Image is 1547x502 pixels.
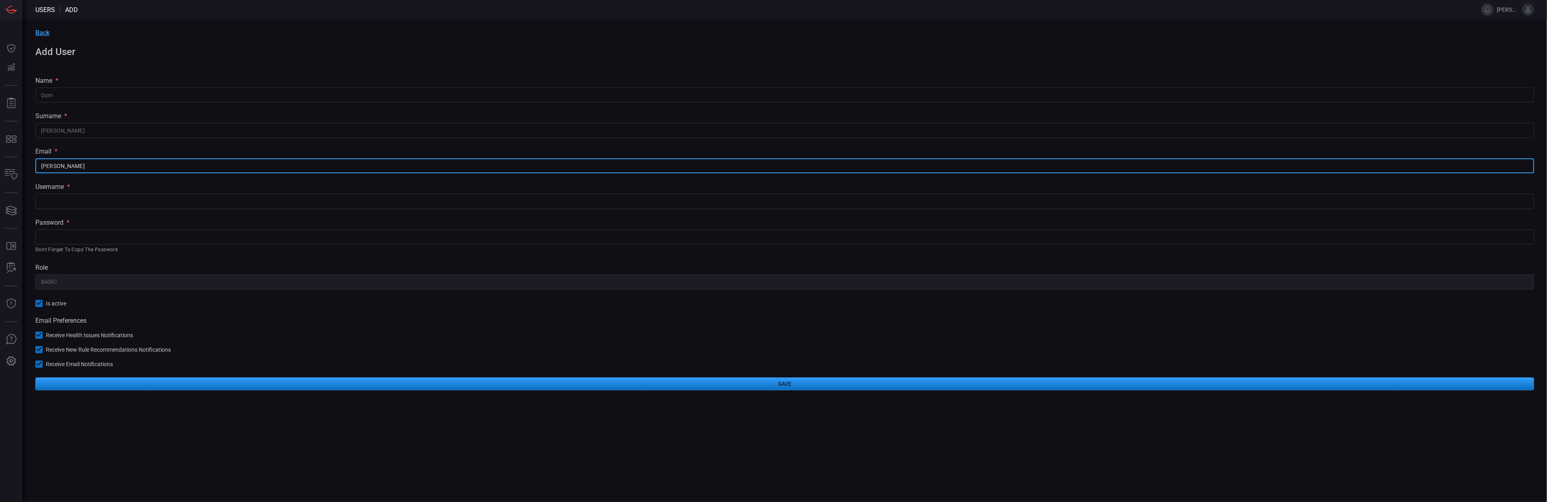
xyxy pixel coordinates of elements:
span: [PERSON_NAME].[PERSON_NAME] [1497,6,1519,13]
span: Receive Health Issues Notifications [46,332,133,338]
button: Reports [2,94,21,113]
button: Is active [35,299,66,307]
button: Detections [2,58,21,77]
button: Inventory [2,165,21,184]
button: Rule Catalog [2,237,21,256]
div: password [35,219,1534,226]
button: Save [35,377,1534,390]
button: Receive Health Issues Notifications [35,331,133,339]
span: Back [35,29,49,37]
span: Receive Email Notifications [46,361,113,367]
button: Receive New Rule Recommendations Notifications [35,345,171,353]
button: Dashboard [2,39,21,58]
button: Cards [2,201,21,220]
button: ALERT ANALYSIS [2,258,21,278]
button: Preferences [2,352,21,371]
span: Add [65,6,78,14]
span: Receive New Rule Recommendations Notifications [46,346,171,353]
h3: Email Preferences [35,317,1534,324]
button: Receive Email Notifications [35,360,113,368]
span: Users [35,6,55,14]
button: Threat Intelligence [2,294,21,313]
div: name [35,77,1534,84]
button: Ask Us A Question [2,330,21,349]
h1: Add User [35,46,1534,57]
div: role [35,264,1534,271]
div: username [35,183,1534,191]
div: surname [35,112,1534,120]
button: MITRE - Detection Posture [2,129,21,149]
a: Back [35,29,1534,37]
span: Is active [46,300,66,307]
p: Don't forget to copy the password [35,246,1529,254]
div: email [35,148,1534,155]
